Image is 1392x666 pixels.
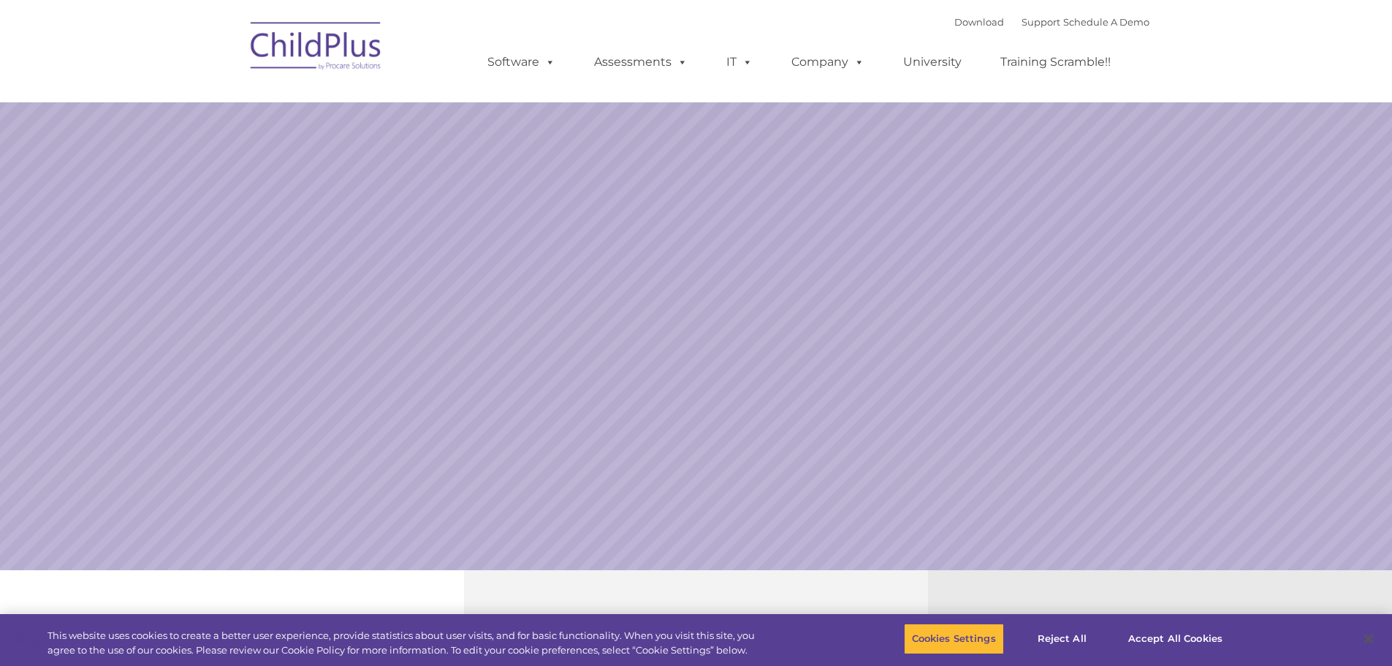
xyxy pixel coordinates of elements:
div: This website uses cookies to create a better user experience, provide statistics about user visit... [47,629,766,657]
a: Company [777,48,879,77]
button: Close [1353,623,1385,655]
a: Assessments [579,48,702,77]
a: Schedule A Demo [1063,16,1149,28]
a: Training Scramble!! [986,48,1125,77]
button: Reject All [1016,624,1108,654]
a: University [889,48,976,77]
img: ChildPlus by Procare Solutions [243,12,389,85]
a: IT [712,48,767,77]
font: | [954,16,1149,28]
a: Download [954,16,1004,28]
a: Software [473,48,570,77]
button: Cookies Settings [904,624,1004,654]
a: Support [1022,16,1060,28]
button: Accept All Cookies [1120,624,1231,654]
